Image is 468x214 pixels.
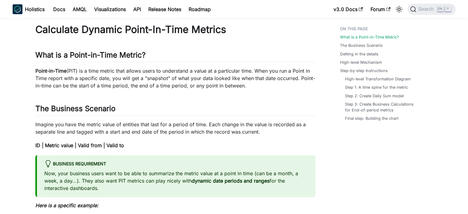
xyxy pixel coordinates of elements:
a: What is a Point-in-Time Metric? [340,34,399,40]
p: Imagine you have the metric value of entities that last for a period of time. Each change in the ... [35,121,315,135]
a: API [130,4,145,14]
a: High-level Transformation Diagram [345,76,410,82]
kbd: K [445,6,451,12]
h2: The Business Scenario [35,104,315,116]
a: Forum [367,4,394,14]
button: Search (Ctrl+K) [408,4,455,15]
img: Holistics [13,4,22,14]
a: Step 2: Create Daily Sum model [345,93,404,99]
a: Docs [50,4,69,14]
div: Business requirement [44,160,308,168]
a: Release Notes [145,4,185,14]
a: Step 3: Create Business Calculations for End-of-period metrics [345,101,417,113]
span: Search [416,6,438,12]
a: Getting in the details [340,51,378,57]
strong: dynamic date periods and ranges [192,178,270,184]
b: Holistics [25,6,45,13]
p: (PIT) is a time metric that allows users to understand a value at a particular time. When you run... [35,67,315,89]
strong: Here is a specific example: [35,202,98,208]
p: Now, your business users want to be able to summarize the metric value at a point in time (can be... [44,170,308,192]
a: v3.0 Docs [330,4,367,14]
h2: What is a Point-in-Time Metric? [35,50,315,62]
a: Step-by-step Instructions [340,68,388,74]
a: AMQL [69,4,90,14]
a: HolisticsHolistics [13,4,45,14]
a: Final step: Building the chart [345,115,398,121]
a: High-level Mechanism [340,59,382,65]
button: Switch between dark and light mode (currently light mode) [394,4,404,14]
a: The Business Scenario [340,42,383,48]
strong: Point-in-Time [35,68,66,74]
a: Roadmap [185,4,214,14]
a: Visualizations [90,4,130,14]
h1: Calculate Dynamic Point-In-Time Metrics [35,23,315,36]
strong: ID | Metric value | Valid from | Valid to [35,142,124,148]
a: Step 1: A time spine for the metric [345,84,408,90]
